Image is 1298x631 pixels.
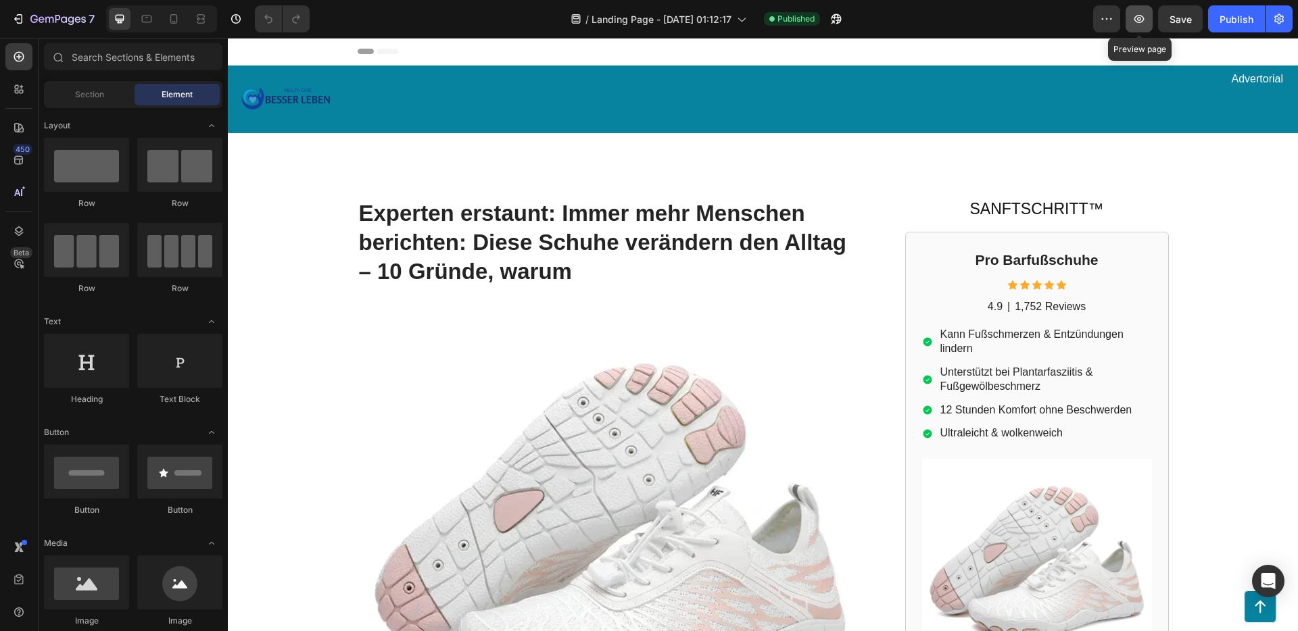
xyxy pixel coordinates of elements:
span: / [585,12,589,26]
div: Row [44,282,129,295]
div: Heading [44,393,129,405]
div: Row [44,197,129,209]
div: Undo/Redo [255,5,310,32]
div: Button [44,504,129,516]
p: | [779,262,782,276]
div: 450 [13,144,32,155]
p: 1,752 Reviews [787,262,858,276]
input: Search Sections & Elements [44,43,222,70]
p: 12 Stunden Komfort ohne Beschwerden [713,365,922,380]
div: Beta [10,247,32,258]
p: Ultraleicht & wolkenweich [713,388,922,403]
span: Toggle open [201,115,222,136]
p: Kann Fußschmerzen & Entzündungen lindern [713,290,922,318]
span: Button [44,426,69,438]
p: 7 [89,11,95,27]
span: Toggle open [201,311,222,332]
div: Button [137,504,222,516]
p: 4.9 [760,262,775,276]
span: Toggle open [201,422,222,443]
button: Publish [1208,5,1265,32]
div: Row [137,197,222,209]
button: 7 [5,5,101,32]
h2: SANFTSCHRITT™ [677,160,941,183]
span: Pro Barfußschuhe [747,214,870,230]
span: Landing Page - [DATE] 01:12:17 [592,12,731,26]
span: Text [44,315,61,328]
span: Published [777,13,815,25]
span: Element [162,89,193,101]
div: Publish [1220,12,1253,26]
iframe: Design area [228,38,1298,631]
span: Save [1170,14,1192,25]
span: Toggle open [201,532,222,554]
p: Unterstützt bei Plantarfasziitis & Fußgewölbeschmerz [713,328,922,356]
div: Text Block [137,393,222,405]
span: Media [44,537,68,549]
span: Section [75,89,104,101]
div: Image [137,615,222,627]
span: Layout [44,120,70,132]
div: Row [137,282,222,295]
button: Save [1158,5,1203,32]
div: Image [44,615,129,627]
div: Open Intercom Messenger [1252,565,1284,597]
